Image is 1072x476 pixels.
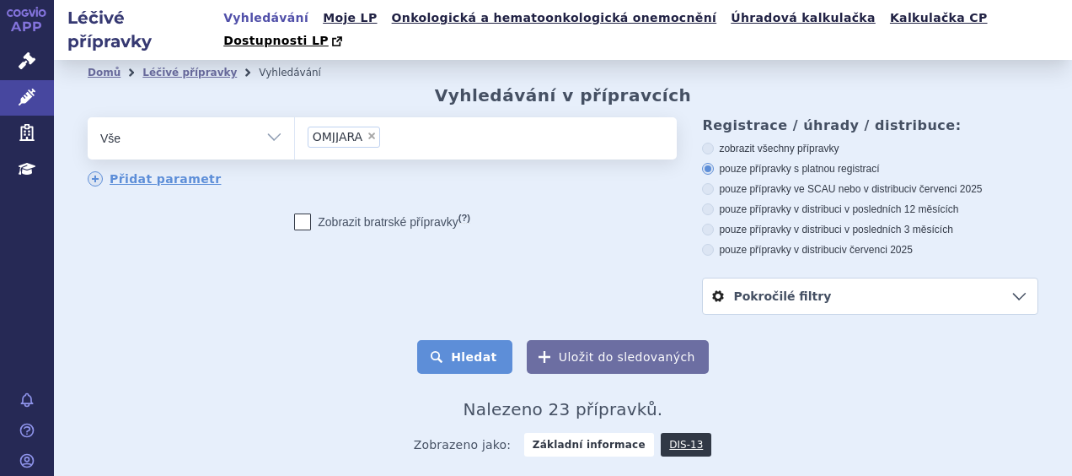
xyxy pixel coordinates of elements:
[313,131,362,143] span: OMJJARA
[318,7,382,30] a: Moje LP
[464,399,663,419] span: Nalezeno 23 přípravků.
[524,433,654,457] strong: Základní informace
[54,6,218,53] h2: Léčivé přípravky
[259,60,343,85] li: Vyhledávání
[435,85,692,105] h2: Vyhledávání v přípravcích
[702,117,1038,133] h3: Registrace / úhrady / distribuce:
[661,433,711,457] a: DIS-13
[458,213,470,224] abbr: (?)
[218,7,314,30] a: Vyhledávání
[88,171,222,187] a: Přidat parametr
[367,131,377,141] span: ×
[527,340,709,374] button: Uložit do sledovaných
[703,279,1037,314] a: Pokročilé filtry
[387,7,722,30] a: Onkologická a hematoonkologická onemocnění
[702,182,1038,196] label: pouze přípravky ve SCAU nebo v distribuci
[218,30,351,53] a: Dostupnosti LP
[702,162,1038,176] label: pouze přípravky s platnou registrací
[702,203,1038,216] label: pouze přípravky v distribuci v posledních 12 měsících
[885,7,993,30] a: Kalkulačka CP
[414,433,512,457] span: Zobrazeno jako:
[142,67,237,78] a: Léčivé přípravky
[842,244,913,256] span: v červenci 2025
[385,126,394,147] input: OMJJARA
[702,243,1038,257] label: pouze přípravky v distribuci
[294,214,470,230] label: Zobrazit bratrské přípravky
[88,67,121,78] a: Domů
[911,183,982,195] span: v červenci 2025
[417,340,512,374] button: Hledat
[223,34,329,47] span: Dostupnosti LP
[702,142,1038,155] label: zobrazit všechny přípravky
[726,7,881,30] a: Úhradová kalkulačka
[702,223,1038,236] label: pouze přípravky v distribuci v posledních 3 měsících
